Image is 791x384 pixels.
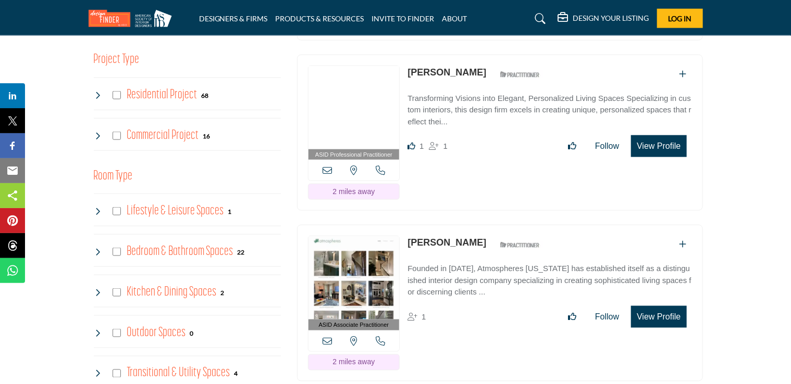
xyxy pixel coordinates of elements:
[201,92,208,99] b: 68
[113,369,121,378] input: Select Transitional & Utility Spaces checkbox
[234,369,238,378] div: 4 Results For Transitional & Utility Spaces
[588,306,626,327] button: Follow
[308,236,400,319] img: Kari Roundy
[443,142,448,150] span: 1
[561,136,583,157] button: Like listing
[308,236,400,330] a: ASID Associate Practitioner
[407,236,486,250] p: Kari Roundy
[679,240,687,249] a: Add To List
[496,238,543,251] img: ASID Qualified Practitioners Badge Icon
[308,66,400,160] a: ASID Professional Practitioner
[190,328,193,338] div: 0 Results For Outdoor Spaces
[442,14,467,23] a: ABOUT
[127,324,186,342] h4: Outdoor Spaces: Outdoor Spaces
[220,289,224,297] b: 2
[332,187,375,196] span: 2 miles away
[228,207,231,216] div: 1 Results For Lifestyle & Leisure Spaces
[588,136,626,157] button: Follow
[199,14,268,23] a: DESIGNERS & FIRMS
[220,288,224,297] div: 2 Results For Kitchen & Dining Spaces
[407,311,426,323] div: Followers
[113,132,121,140] input: Select Commercial Project checkbox
[113,248,121,256] input: Select Bedroom & Bathroom Spaces checkbox
[113,329,121,337] input: Select Outdoor Spaces checkbox
[679,70,687,79] a: Add To List
[332,358,375,366] span: 2 miles away
[113,288,121,297] input: Select Kitchen & Dining Spaces checkbox
[407,237,486,248] a: [PERSON_NAME]
[127,202,224,220] h4: Lifestyle & Leisure Spaces: Lifestyle & Leisure Spaces
[429,140,448,152] div: Followers
[631,306,686,328] button: View Profile
[407,142,415,150] i: Like
[407,263,691,298] p: Founded in [DATE], Atmospheres [US_STATE] has established itself as a distinguished interior desi...
[237,249,244,256] b: 22
[127,283,216,301] h4: Kitchen & Dining Spaces: Kitchen & Dining Spaces
[308,66,400,149] img: Kerry Bollmann
[315,150,392,159] span: ASID Professional Practitioner
[631,135,686,157] button: View Profile
[127,126,199,145] h4: Commercial Project: Involve the design, construction, or renovation of spaces used for business p...
[127,242,233,261] h4: Bedroom & Bathroom Spaces: Bedroom & Bathroom Spaces
[127,364,230,382] h4: Transitional & Utility Spaces: Transitional & Utility Spaces
[203,131,210,140] div: 16 Results For Commercial Project
[407,67,486,78] a: [PERSON_NAME]
[372,14,435,23] a: INVITE TO FINDER
[228,208,231,215] b: 1
[190,330,193,337] b: 0
[203,133,210,140] b: 16
[276,14,364,23] a: PRODUCTS & RESOURCES
[407,93,691,128] p: Transforming Visions into Elegant, Personalized Living Spaces Specializing in custom interiors, t...
[94,50,140,70] button: Project Type
[94,167,133,186] button: Room Type
[657,9,703,28] button: Log In
[668,14,691,23] span: Log In
[113,207,121,215] input: Select Lifestyle & Leisure Spaces checkbox
[127,86,197,104] h4: Residential Project: Types of projects range from simple residential renovations to highly comple...
[234,370,238,378] b: 4
[89,10,177,27] img: Site Logo
[561,306,583,327] button: Like listing
[558,12,649,25] div: DESIGN YOUR LISTING
[407,86,691,128] a: Transforming Visions into Elegant, Personalized Living Spaces Specializing in custom interiors, t...
[407,66,486,80] p: Kerry Bollmann
[201,91,208,100] div: 68 Results For Residential Project
[237,247,244,257] div: 22 Results For Bedroom & Bathroom Spaces
[496,68,543,81] img: ASID Qualified Practitioners Badge Icon
[419,142,424,150] span: 1
[525,10,552,27] a: Search
[407,257,691,298] a: Founded in [DATE], Atmospheres [US_STATE] has established itself as a distinguished interior desi...
[113,91,121,99] input: Select Residential Project checkbox
[319,321,389,329] span: ASID Associate Practitioner
[422,312,426,321] span: 1
[573,14,649,23] h5: DESIGN YOUR LISTING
